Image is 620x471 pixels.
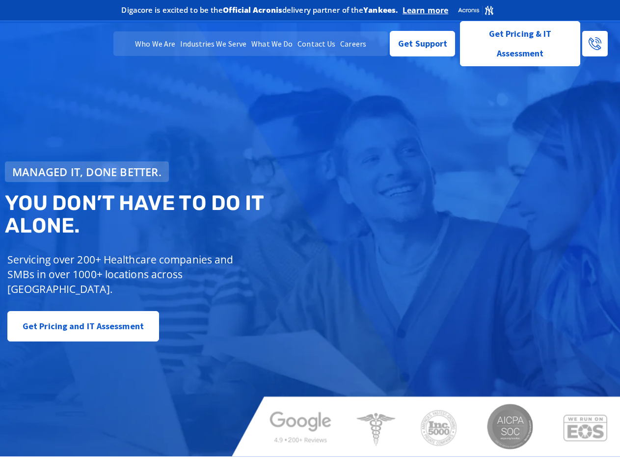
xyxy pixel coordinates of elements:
[121,6,398,14] h2: Digacore is excited to be the delivery partner of the
[460,21,580,66] a: Get Pricing & IT Assessment
[5,161,169,182] a: Managed IT, done better.
[468,24,572,63] span: Get Pricing & IT Assessment
[5,192,317,237] h2: You don’t have to do IT alone.
[223,5,282,15] b: Official Acronis
[113,31,388,56] nav: Menu
[458,5,494,16] img: Acronis
[7,311,159,341] a: Get Pricing and IT Assessment
[390,31,455,56] a: Get Support
[12,166,162,177] span: Managed IT, done better.
[7,252,261,296] p: Servicing over 200+ Healthcare companies and SMBs in over 1000+ locations across [GEOGRAPHIC_DATA].
[403,5,448,15] a: Learn more
[363,5,398,15] b: Yankees.
[295,31,338,56] a: Contact Us
[338,31,369,56] a: Careers
[249,31,295,56] a: What We Do
[398,34,447,53] span: Get Support
[133,31,178,56] a: Who We Are
[178,31,249,56] a: Industries We Serve
[15,31,71,56] img: DigaCore Technology Consulting
[23,316,144,336] span: Get Pricing and IT Assessment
